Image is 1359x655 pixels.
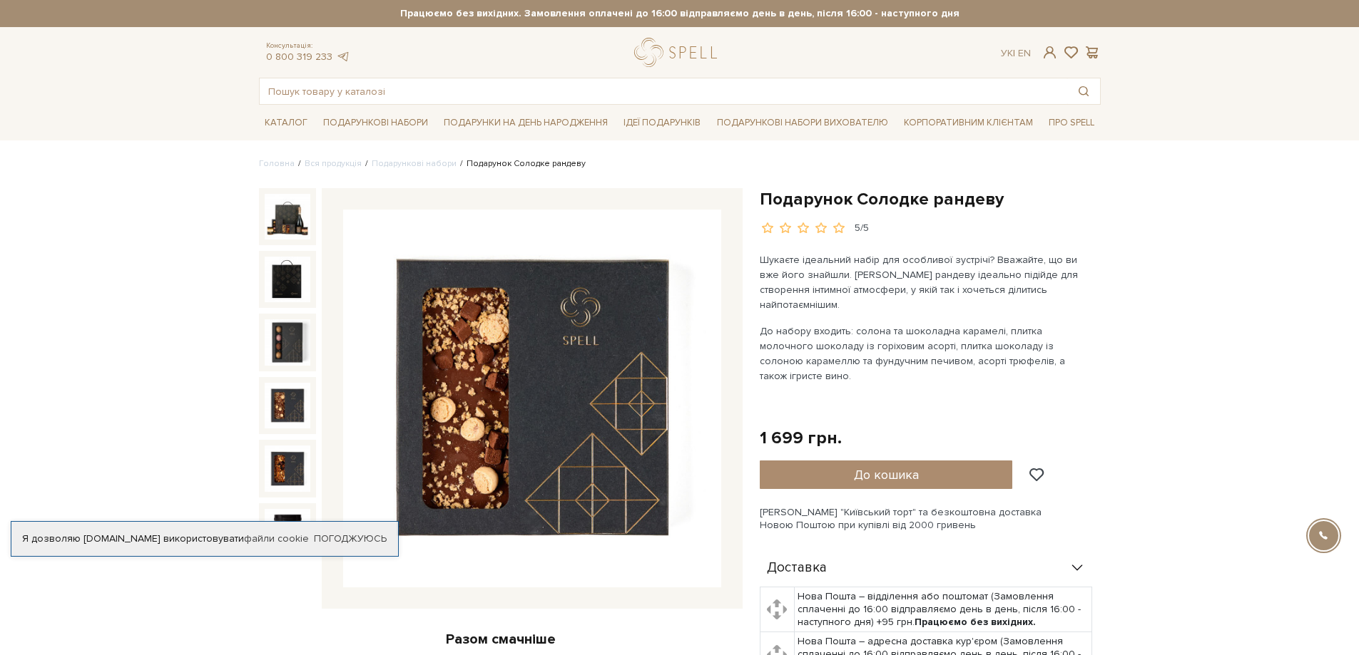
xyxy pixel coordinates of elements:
b: Працюємо без вихідних. [915,616,1036,628]
a: Головна [259,158,295,169]
span: До кошика [854,467,919,483]
div: [PERSON_NAME] "Київський торт" та безкоштовна доставка Новою Поштою при купівлі від 2000 гривень [760,506,1101,532]
a: файли cookie [244,532,309,545]
img: Подарунок Солодке рандеву [265,194,310,239]
div: Я дозволяю [DOMAIN_NAME] використовувати [11,532,398,545]
a: 0 800 319 233 [266,51,332,63]
a: Подарункові набори вихователю [711,110,894,135]
span: | [1013,47,1015,59]
input: Пошук товару у каталозі [260,78,1067,104]
div: 5/5 [855,222,869,235]
div: Ук [1001,47,1031,60]
a: Подарункові набори [372,158,457,169]
div: Разом смачніше [259,630,743,649]
p: Шукаєте ідеальний набір для особливої зустрічі? Вважайте, що ви вже його знайшли. [PERSON_NAME] р... [760,252,1094,312]
button: До кошика [760,460,1013,489]
a: Вся продукція [305,158,362,169]
a: Подарункові набори [317,112,434,134]
div: 1 699 грн. [760,427,842,449]
a: Подарунки на День народження [438,112,614,134]
span: Консультація: [266,41,350,51]
span: Доставка [767,562,827,574]
img: Подарунок Солодке рандеву [265,319,310,365]
img: Подарунок Солодке рандеву [265,257,310,302]
a: logo [634,38,723,67]
a: telegram [336,51,350,63]
li: Подарунок Солодке рандеву [457,158,586,170]
a: En [1018,47,1031,59]
a: Каталог [259,112,313,134]
td: Нова Пошта – відділення або поштомат (Замовлення сплаченні до 16:00 відправляємо день в день, піс... [795,587,1092,632]
button: Пошук товару у каталозі [1067,78,1100,104]
h1: Подарунок Солодке рандеву [760,188,1101,210]
p: До набору входить: солона та шоколадна карамелі, плитка молочного шоколаду із горіховим асорті, п... [760,324,1094,383]
a: Про Spell [1043,112,1100,134]
a: Ідеї подарунків [618,112,706,134]
a: Погоджуюсь [314,532,387,545]
img: Подарунок Солодке рандеву [265,509,310,555]
strong: Працюємо без вихідних. Замовлення оплачені до 16:00 відправляємо день в день, після 16:00 - насту... [259,7,1101,20]
a: Корпоративним клієнтам [898,110,1039,135]
img: Подарунок Солодке рандеву [343,210,721,587]
img: Подарунок Солодке рандеву [265,383,310,428]
img: Подарунок Солодке рандеву [265,445,310,491]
